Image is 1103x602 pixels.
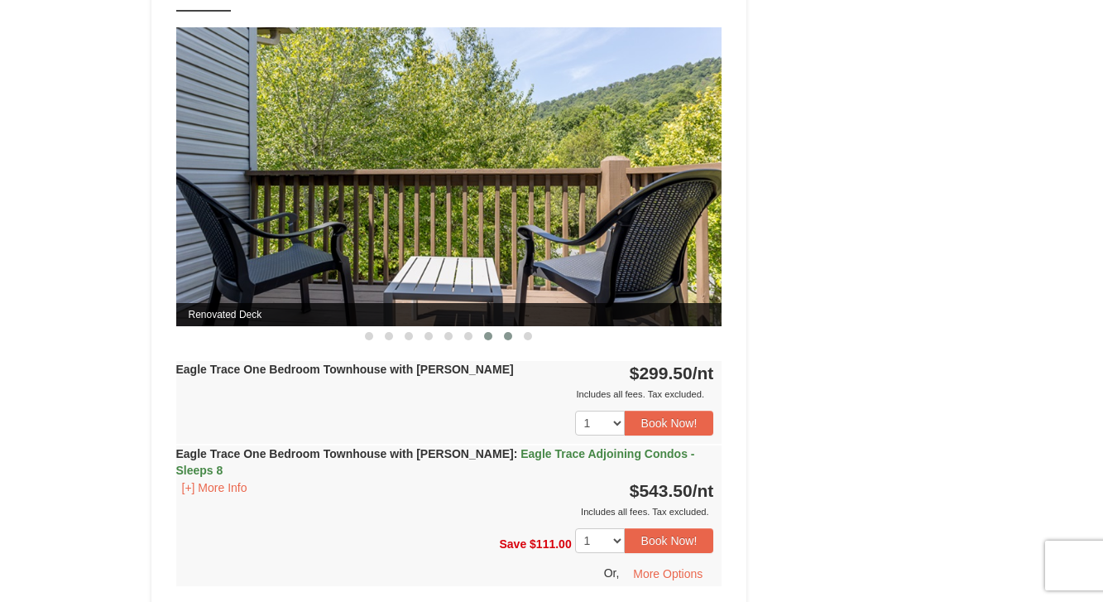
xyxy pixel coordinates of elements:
div: Includes all fees. Tax excluded. [176,386,714,402]
strong: $299.50 [630,364,714,383]
strong: Eagle Trace One Bedroom Townhouse with [PERSON_NAME] [176,363,514,376]
span: $543.50 [630,481,693,500]
span: Renovated Deck [176,303,722,326]
span: : [514,447,518,460]
span: Save [499,537,526,551]
span: $111.00 [530,537,572,551]
strong: Eagle Trace One Bedroom Townhouse with [PERSON_NAME] [176,447,695,477]
div: Includes all fees. Tax excluded. [176,503,714,520]
img: Renovated Deck [176,27,722,326]
span: /nt [693,481,714,500]
button: More Options [622,561,713,586]
span: Or, [604,566,620,580]
button: Book Now! [625,411,714,436]
button: [+] More Info [176,479,253,497]
span: Eagle Trace Adjoining Condos - Sleeps 8 [176,447,695,477]
span: /nt [693,364,714,383]
button: Book Now! [625,528,714,553]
